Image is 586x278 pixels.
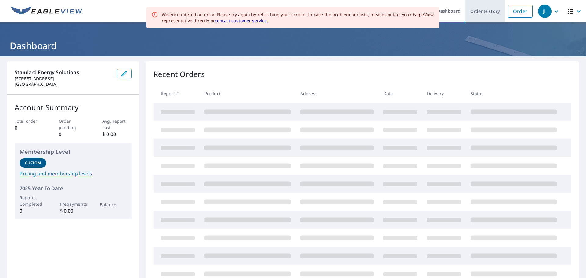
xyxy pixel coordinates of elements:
[15,124,44,132] p: 0
[20,207,46,215] p: 0
[378,85,422,103] th: Date
[25,160,41,166] p: Custom
[508,5,533,18] a: Order
[154,85,200,103] th: Report #
[20,148,127,156] p: Membership Level
[162,12,435,24] div: We encountered an error. Please try again by refreshing your screen. In case the problem persists...
[102,131,132,138] p: $ 0.00
[15,118,44,124] p: Total order
[59,118,88,131] p: Order pending
[215,18,267,23] a: contact customer service
[11,7,83,16] img: EV Logo
[538,5,552,18] div: JL
[102,118,132,131] p: Avg. report cost
[7,39,579,52] h1: Dashboard
[59,131,88,138] p: 0
[60,207,87,215] p: $ 0.00
[295,85,378,103] th: Address
[422,85,466,103] th: Delivery
[20,185,127,192] p: 2025 Year To Date
[466,85,562,103] th: Status
[154,69,205,80] p: Recent Orders
[60,201,87,207] p: Prepayments
[200,85,295,103] th: Product
[15,76,112,81] p: [STREET_ADDRESS]
[20,194,46,207] p: Reports Completed
[100,201,127,208] p: Balance
[20,170,127,177] a: Pricing and membership levels
[15,102,132,113] p: Account Summary
[15,81,112,87] p: [GEOGRAPHIC_DATA]
[15,69,112,76] p: Standard Energy Solutions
